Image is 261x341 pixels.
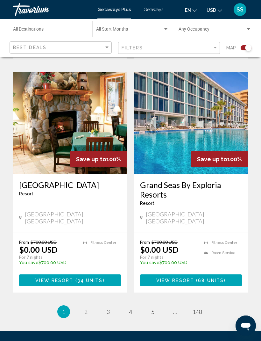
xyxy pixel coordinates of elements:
span: You save [140,260,159,265]
iframe: Button to launch messaging window [236,316,256,336]
button: View Resort(68 units) [140,274,242,286]
span: Resort [19,191,33,196]
span: 5 [151,308,154,315]
span: Fitness Center [90,241,116,245]
p: For 7 nights [140,254,197,260]
button: View Resort(34 units) [19,274,121,286]
span: 148 [193,308,202,315]
a: Travorium [13,3,91,16]
span: 34 units [77,278,103,283]
img: ii_gsr1.jpg [134,72,248,174]
span: 4 [129,308,132,315]
span: $700.00 USD [152,239,178,245]
span: Save up to [76,156,106,163]
button: Filter [118,41,220,54]
span: Room Service [211,251,236,255]
span: $700.00 USD [31,239,57,245]
button: User Menu [232,3,248,16]
p: $700.00 USD [140,260,197,265]
span: Fitness Center [211,241,237,245]
p: $700.00 USD [19,260,76,265]
div: 100% [70,151,127,167]
span: Resort [140,201,154,206]
span: View Resort [156,278,194,283]
div: 100% [191,151,248,167]
span: USD [207,8,216,13]
button: Change language [185,5,197,15]
a: [GEOGRAPHIC_DATA] [19,180,121,190]
a: Getaways [144,7,164,12]
span: Map [226,43,236,52]
p: For 7 nights [19,254,76,260]
a: Getaways Plus [97,7,131,12]
span: ( ) [73,278,104,283]
span: View Resort [35,278,73,283]
button: Change currency [207,5,222,15]
a: Grand Seas By Exploria Resorts [140,180,242,199]
span: From [19,239,29,245]
span: ... [173,308,177,315]
span: 2 [84,308,88,315]
p: $0.00 USD [19,245,58,254]
span: SS [236,6,243,13]
ul: Pagination [13,305,248,318]
span: 68 units [198,278,224,283]
span: From [140,239,150,245]
span: You save [19,260,39,265]
span: [GEOGRAPHIC_DATA], [GEOGRAPHIC_DATA] [146,211,242,225]
span: Best Deals [13,45,46,50]
span: [GEOGRAPHIC_DATA], [GEOGRAPHIC_DATA] [25,211,121,225]
mat-select: Sort by [13,45,110,50]
span: 1 [62,308,65,315]
span: en [185,8,191,13]
p: $0.00 USD [140,245,179,254]
span: ( ) [194,278,226,283]
span: Save up to [197,156,227,163]
img: ii_er11.jpg [13,72,127,174]
span: 3 [107,308,110,315]
span: Filters [122,45,143,50]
